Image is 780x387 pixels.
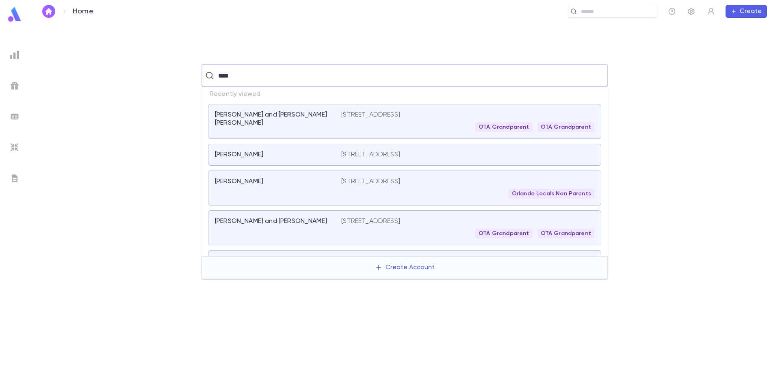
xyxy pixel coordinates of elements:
[341,151,400,159] p: [STREET_ADDRESS]
[10,112,19,121] img: batches_grey.339ca447c9d9533ef1741baa751efc33.svg
[475,124,532,130] span: OTA Grandparent
[10,143,19,152] img: imports_grey.530a8a0e642e233f2baf0ef88e8c9fcb.svg
[537,230,594,237] span: OTA Grandparent
[341,217,400,225] p: [STREET_ADDRESS]
[6,6,23,22] img: logo
[10,81,19,91] img: campaigns_grey.99e729a5f7ee94e3726e6486bddda8f1.svg
[215,151,263,159] p: [PERSON_NAME]
[726,5,767,18] button: Create
[10,173,19,183] img: letters_grey.7941b92b52307dd3b8a917253454ce1c.svg
[341,177,400,186] p: [STREET_ADDRESS]
[44,8,54,15] img: home_white.a664292cf8c1dea59945f0da9f25487c.svg
[10,50,19,60] img: reports_grey.c525e4749d1bce6a11f5fe2a8de1b229.svg
[201,87,608,102] p: Recently viewed
[509,190,594,197] span: Orlando Locals Non Parents
[215,111,331,127] p: [PERSON_NAME] and [PERSON_NAME] [PERSON_NAME]
[215,177,263,186] p: [PERSON_NAME]
[475,230,532,237] span: OTA Grandparent
[215,217,327,225] p: [PERSON_NAME] and [PERSON_NAME]
[73,7,93,16] p: Home
[537,124,594,130] span: OTA Grandparent
[341,111,400,119] p: [STREET_ADDRESS]
[368,260,441,275] button: Create Account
